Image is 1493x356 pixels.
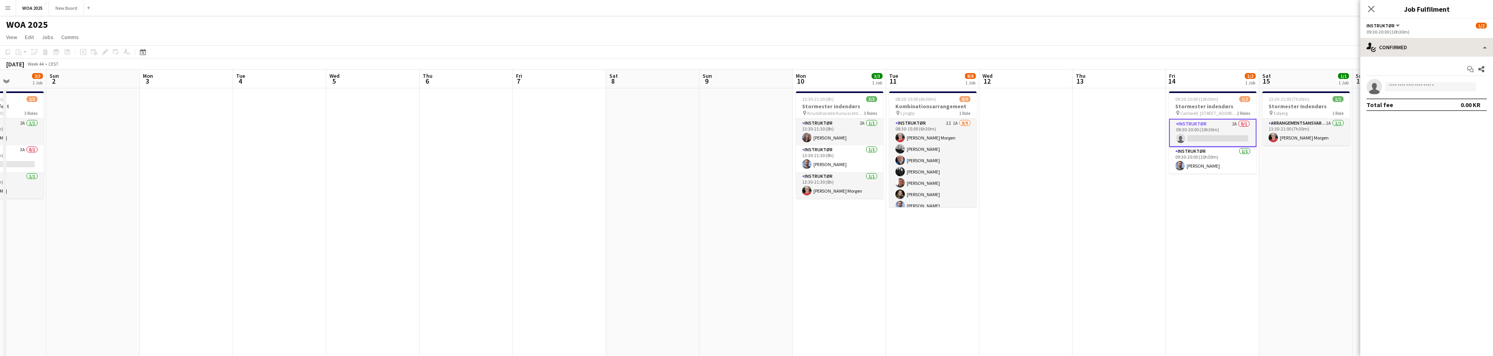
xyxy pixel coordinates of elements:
[701,77,712,86] span: 9
[515,77,522,86] span: 7
[1274,110,1288,116] span: Esbjerg
[1338,73,1349,79] span: 1/1
[142,77,153,86] span: 3
[1168,77,1175,86] span: 14
[1338,80,1349,86] div: 1 Job
[1332,110,1344,116] span: 1 Role
[1262,103,1350,110] h3: Stormester Indendørs
[1354,77,1365,86] span: 16
[1169,119,1256,147] app-card-role: Instruktør2A0/109:30-20:00 (10h30m)
[58,32,82,42] a: Comms
[1367,23,1395,29] span: Instruktør
[1367,101,1393,109] div: Total fee
[889,72,898,79] span: Tue
[1262,119,1350,145] app-card-role: Arrangementsansvarlig1A1/113:30-21:00 (7h30m)[PERSON_NAME] Morgen
[329,72,340,79] span: Wed
[1367,29,1487,35] div: 09:30-20:00 (10h30m)
[61,34,79,41] span: Comms
[796,91,883,199] app-job-card: 13:30-21:30 (8h)3/3Stormester indendørs Knudshovede Kursuscenter, [GEOGRAPHIC_DATA]3 RolesInstruk...
[6,60,24,68] div: [DATE]
[1175,96,1218,102] span: 09:30-20:00 (10h30m)
[796,145,883,172] app-card-role: Instruktør1/113:30-21:30 (8h)[PERSON_NAME]
[872,80,882,86] div: 1 Job
[796,72,806,79] span: Mon
[1261,77,1271,86] span: 15
[1461,101,1481,109] div: 0.00 KR
[6,34,17,41] span: View
[3,32,20,42] a: View
[864,110,877,116] span: 3 Roles
[965,80,975,86] div: 1 Job
[1245,73,1256,79] span: 1/2
[25,34,34,41] span: Edit
[1237,110,1250,116] span: 2 Roles
[982,72,993,79] span: Wed
[1476,23,1487,29] span: 1/2
[48,61,59,67] div: CEST
[802,96,834,102] span: 13:30-21:30 (8h)
[1269,96,1309,102] span: 13:30-21:00 (7h30m)
[516,72,522,79] span: Fri
[27,96,37,102] span: 2/3
[807,110,864,116] span: Knudshovede Kursuscenter, [GEOGRAPHIC_DATA]
[1076,72,1085,79] span: Thu
[1169,147,1256,174] app-card-role: Instruktør1/109:30-20:00 (10h30m)[PERSON_NAME]
[1356,72,1365,79] span: Sun
[1367,23,1401,29] button: Instruktør
[1262,91,1350,145] app-job-card: 13:30-21:00 (7h30m)1/1Stormester Indendørs Esbjerg1 RoleArrangementsansvarlig1A1/113:30-21:00 (7h...
[959,110,970,116] span: 1 Role
[235,77,245,86] span: 4
[26,61,45,67] span: Week 44
[143,72,153,79] span: Mon
[1180,110,1237,116] span: Comwell, [STREET_ADDRESS]
[1245,80,1255,86] div: 1 Job
[328,77,340,86] span: 5
[965,73,976,79] span: 8/9
[32,80,43,86] div: 1 Job
[1333,96,1344,102] span: 1/1
[609,72,618,79] span: Sat
[236,72,245,79] span: Tue
[16,0,49,16] button: WOA 2025
[889,119,977,236] app-card-role: Instruktør2I1A8/908:30-15:00 (6h30m)[PERSON_NAME] Morgen[PERSON_NAME][PERSON_NAME][PERSON_NAME][P...
[1075,77,1085,86] span: 13
[1169,103,1256,110] h3: Stormester indendørs
[1239,96,1250,102] span: 1/2
[795,77,806,86] span: 10
[889,91,977,207] app-job-card: 08:30-15:00 (6h30m)8/9Kombinationsarrangement Lyngby1 RoleInstruktør2I1A8/908:30-15:00 (6h30m)[PE...
[24,110,37,116] span: 3 Roles
[1169,72,1175,79] span: Fri
[889,103,977,110] h3: Kombinationsarrangement
[981,77,993,86] span: 12
[703,72,712,79] span: Sun
[32,73,43,79] span: 2/3
[796,172,883,199] app-card-role: Instruktør1/113:30-21:30 (8h)[PERSON_NAME] Morgen
[39,32,57,42] a: Jobs
[50,72,59,79] span: Sun
[423,72,432,79] span: Thu
[959,96,970,102] span: 8/9
[895,96,936,102] span: 08:30-15:00 (6h30m)
[608,77,618,86] span: 8
[42,34,53,41] span: Jobs
[1360,4,1493,14] h3: Job Fulfilment
[49,0,84,16] button: New Board
[900,110,915,116] span: Lyngby
[872,73,883,79] span: 3/3
[888,77,898,86] span: 11
[422,77,432,86] span: 6
[796,103,883,110] h3: Stormester indendørs
[6,19,48,30] h1: WOA 2025
[796,119,883,145] app-card-role: Instruktør2A1/113:30-21:30 (8h)[PERSON_NAME]
[1169,91,1256,174] app-job-card: 09:30-20:00 (10h30m)1/2Stormester indendørs Comwell, [STREET_ADDRESS]2 RolesInstruktør2A0/109:30-...
[22,32,37,42] a: Edit
[48,77,59,86] span: 2
[1360,38,1493,57] div: Confirmed
[866,96,877,102] span: 3/3
[1262,72,1271,79] span: Sat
